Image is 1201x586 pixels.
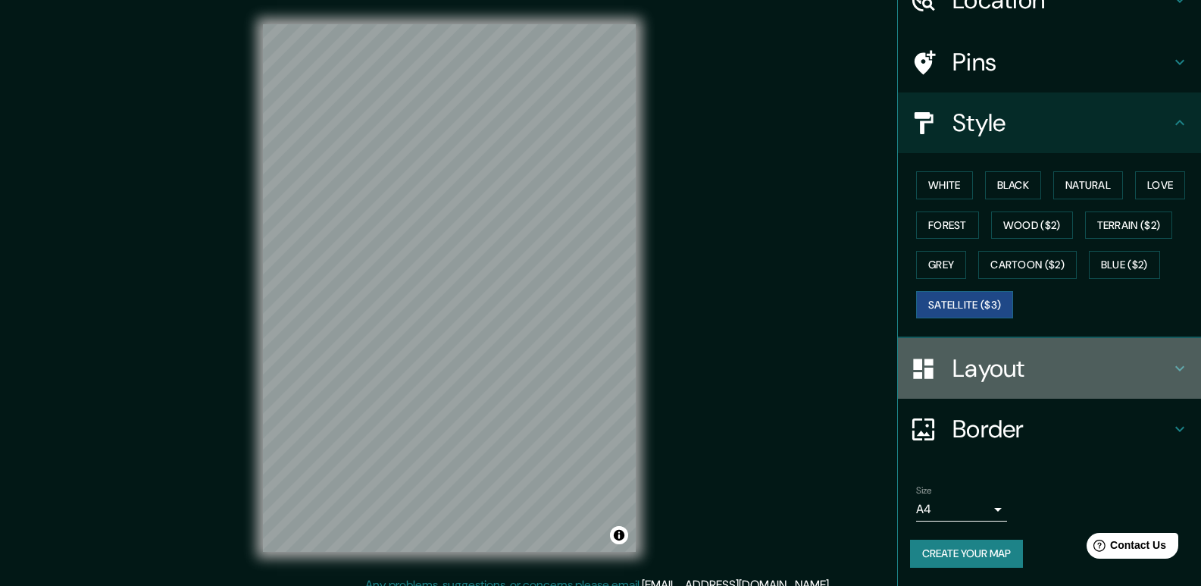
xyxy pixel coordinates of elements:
[898,92,1201,153] div: Style
[916,212,979,240] button: Forest
[952,353,1171,384] h4: Layout
[991,212,1073,240] button: Wood ($2)
[916,171,973,199] button: White
[985,171,1042,199] button: Black
[916,484,932,497] label: Size
[1085,212,1173,240] button: Terrain ($2)
[898,32,1201,92] div: Pins
[916,291,1013,319] button: Satellite ($3)
[610,526,628,544] button: Toggle attribution
[898,338,1201,399] div: Layout
[910,540,1023,568] button: Create your map
[263,24,636,552] canvas: Map
[1135,171,1185,199] button: Love
[916,251,966,279] button: Grey
[1089,251,1160,279] button: Blue ($2)
[898,399,1201,459] div: Border
[916,497,1007,522] div: A4
[952,108,1171,138] h4: Style
[952,47,1171,77] h4: Pins
[1066,527,1184,569] iframe: Help widget launcher
[1053,171,1123,199] button: Natural
[978,251,1077,279] button: Cartoon ($2)
[952,414,1171,444] h4: Border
